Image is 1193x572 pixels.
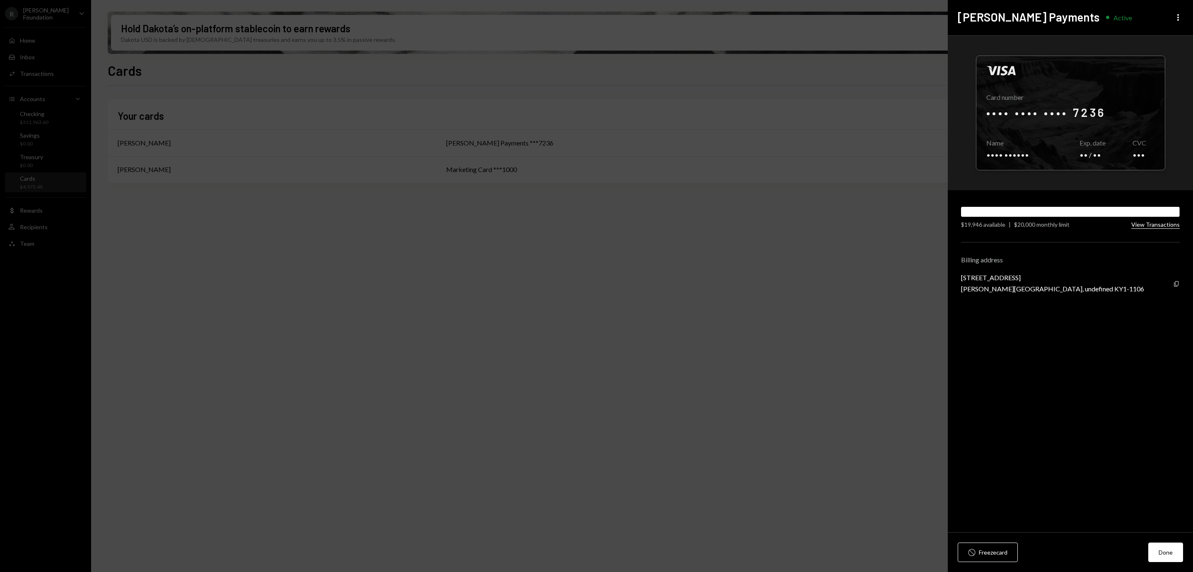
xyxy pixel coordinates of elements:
[961,274,1144,281] div: [STREET_ADDRESS]
[1113,14,1132,22] div: Active
[1131,221,1180,229] button: View Transactions
[961,220,1005,229] div: $19,946 available
[958,543,1018,562] button: Freezecard
[961,256,1180,264] div: Billing address
[979,548,1007,557] div: Freeze card
[958,9,1099,25] h2: [PERSON_NAME] Payments
[976,56,1165,170] div: Click to reveal
[1148,543,1183,562] button: Done
[1014,220,1070,229] div: $20,000 monthly limit
[1009,220,1011,229] div: |
[961,285,1144,293] div: [PERSON_NAME][GEOGRAPHIC_DATA], undefined KY1-1106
